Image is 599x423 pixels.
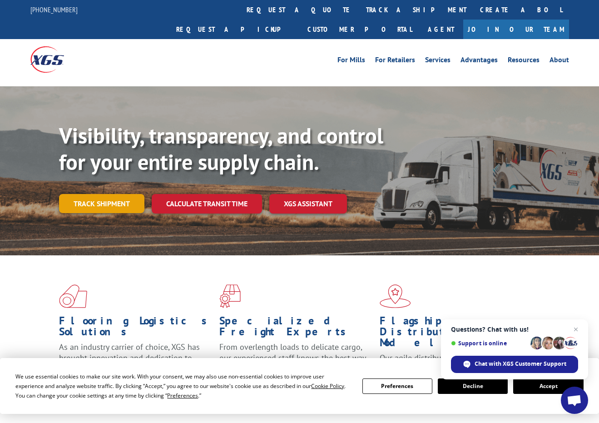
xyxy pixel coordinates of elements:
[561,387,588,414] div: Open chat
[59,121,383,176] b: Visibility, transparency, and control for your entire supply chain.
[425,56,450,66] a: Services
[59,284,87,308] img: xgs-icon-total-supply-chain-intelligence-red
[337,56,365,66] a: For Mills
[475,360,566,368] span: Chat with XGS Customer Support
[460,56,498,66] a: Advantages
[451,340,527,347] span: Support is online
[549,56,569,66] a: About
[30,5,78,14] a: [PHONE_NUMBER]
[219,342,373,382] p: From overlength loads to delicate cargo, our experienced staff knows the best way to move your fr...
[152,194,262,214] a: Calculate transit time
[219,315,373,342] h1: Specialized Freight Experts
[169,20,301,39] a: Request a pickup
[380,315,533,353] h1: Flagship Distribution Model
[59,315,213,342] h1: Flooring Logistics Solutions
[513,378,583,394] button: Accept
[311,382,344,390] span: Cookie Policy
[438,378,508,394] button: Decline
[508,56,540,66] a: Resources
[167,392,198,399] span: Preferences
[380,284,411,308] img: xgs-icon-flagship-distribution-model-red
[219,284,241,308] img: xgs-icon-focused-on-flooring-red
[419,20,463,39] a: Agent
[362,378,432,394] button: Preferences
[570,324,581,335] span: Close chat
[269,194,347,214] a: XGS ASSISTANT
[463,20,569,39] a: Join Our Team
[451,356,578,373] div: Chat with XGS Customer Support
[451,326,578,333] span: Questions? Chat with us!
[375,56,415,66] a: For Retailers
[380,353,522,385] span: Our agile distribution network gives you nationwide inventory management on demand.
[301,20,419,39] a: Customer Portal
[59,194,144,213] a: Track shipment
[15,372,351,400] div: We use essential cookies to make our site work. With your consent, we may also use non-essential ...
[59,342,200,374] span: As an industry carrier of choice, XGS has brought innovation and dedication to flooring logistics...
